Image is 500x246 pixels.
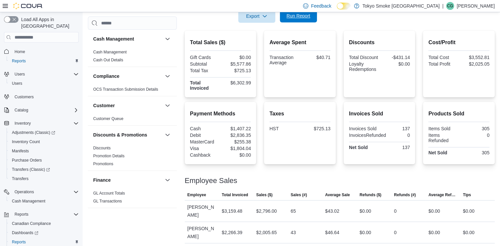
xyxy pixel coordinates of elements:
[394,192,416,198] span: Refunds (#)
[1,106,81,115] button: Catalog
[256,207,277,215] div: $2,796.00
[12,230,38,235] span: Dashboards
[190,68,219,73] div: Total Tax
[93,102,162,109] button: Customer
[242,10,271,23] span: Export
[460,126,489,131] div: 305
[15,72,25,77] span: Users
[9,229,41,237] a: Dashboards
[12,210,31,218] button: Reports
[190,146,219,151] div: Visa
[337,3,351,10] input: Dark Mode
[290,192,307,198] span: Sales (#)
[190,61,219,67] div: Subtotal
[190,55,219,60] div: Gift Cards
[222,126,251,131] div: $1,407.22
[9,220,54,228] a: Canadian Compliance
[428,126,457,131] div: Items Sold
[12,93,79,101] span: Customers
[9,166,53,173] a: Transfers (Classic)
[9,79,25,87] a: Users
[9,79,79,87] span: Users
[349,39,410,46] h2: Discounts
[9,197,48,205] a: Cash Management
[428,192,457,198] span: Average Refund
[88,144,177,170] div: Discounts & Promotions
[15,189,34,195] span: Operations
[93,154,125,158] a: Promotion Details
[222,146,251,151] div: $1,804.04
[164,102,172,109] button: Customer
[428,55,457,60] div: Total Cost
[12,167,50,172] span: Transfers (Classic)
[164,213,172,221] button: Inventory
[9,138,43,146] a: Inventory Count
[93,214,162,221] button: Inventory
[301,126,330,131] div: $725.13
[185,200,219,222] div: [PERSON_NAME]
[428,39,489,46] h2: Cost/Profit
[349,110,410,118] h2: Invoices Sold
[12,188,79,196] span: Operations
[88,189,177,208] div: Finance
[12,106,31,114] button: Catalog
[238,10,275,23] button: Export
[190,133,219,138] div: Debit
[381,55,410,60] div: -$431.14
[269,39,330,46] h2: Average Spent
[1,70,81,79] button: Users
[463,207,475,215] div: $0.00
[93,177,162,183] button: Finance
[13,3,43,9] img: Cova
[363,2,440,10] p: Tokyo Smoke [GEOGRAPHIC_DATA]
[325,207,339,215] div: $43.02
[15,108,28,113] span: Catalog
[360,229,371,236] div: $0.00
[93,199,122,204] span: GL Transactions
[222,207,242,215] div: $3,159.48
[222,55,251,60] div: $0.00
[164,176,172,184] button: Finance
[9,147,31,155] a: Manifests
[9,57,79,65] span: Reports
[12,176,28,181] span: Transfers
[190,139,219,144] div: MasterCard
[12,58,26,64] span: Reports
[7,228,81,237] a: Dashboards
[93,116,123,121] a: Customer Queue
[93,116,123,121] span: Customer Queue
[185,222,219,243] div: [PERSON_NAME]
[190,126,219,131] div: Cash
[222,152,251,158] div: $0.00
[463,229,475,236] div: $0.00
[222,133,251,138] div: $2,836.35
[256,229,277,236] div: $2,005.65
[269,126,298,131] div: HST
[7,197,81,206] button: Cash Management
[12,106,79,114] span: Catalog
[93,87,158,92] a: OCS Transaction Submission Details
[7,56,81,66] button: Reports
[12,48,28,56] a: Home
[9,129,79,137] span: Adjustments (Classic)
[88,48,177,67] div: Cash Management
[269,110,330,118] h2: Taxes
[7,165,81,174] a: Transfers (Classic)
[12,70,79,78] span: Users
[12,139,40,144] span: Inventory Count
[93,36,162,42] button: Cash Management
[15,121,31,126] span: Inventory
[222,139,251,144] div: $255.38
[1,119,81,128] button: Inventory
[185,177,237,185] h3: Employee Sales
[9,229,79,237] span: Dashboards
[93,146,111,150] a: Discounts
[9,166,79,173] span: Transfers (Classic)
[9,238,79,246] span: Reports
[93,73,162,79] button: Compliance
[1,46,81,56] button: Home
[256,192,272,198] span: Sales ($)
[9,175,79,183] span: Transfers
